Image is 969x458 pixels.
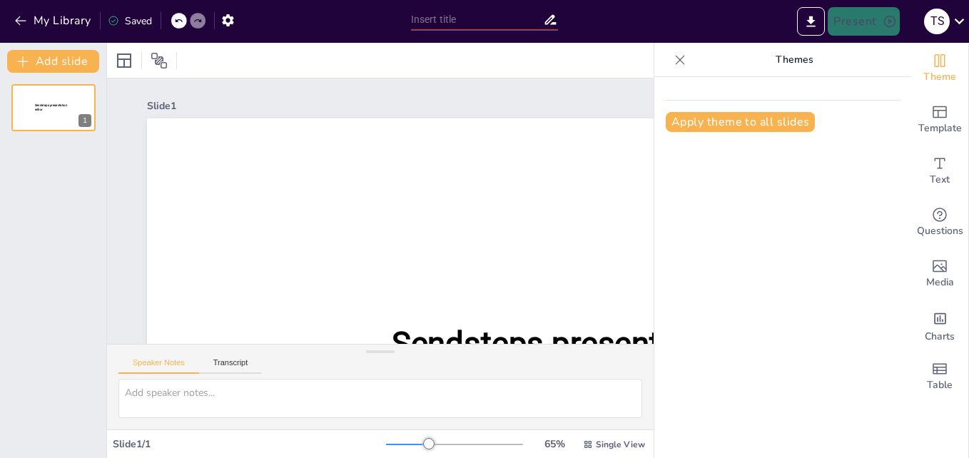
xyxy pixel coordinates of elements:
[11,9,97,32] button: My Library
[911,351,968,402] div: Add a table
[392,325,732,407] span: Sendsteps presentation editor
[78,114,91,127] div: 1
[911,248,968,300] div: Add images, graphics, shapes or video
[151,52,168,69] span: Position
[108,14,152,28] div: Saved
[911,94,968,146] div: Add ready made slides
[7,50,99,73] button: Add slide
[691,43,897,77] p: Themes
[925,329,955,345] span: Charts
[927,377,953,393] span: Table
[118,358,199,374] button: Speaker Notes
[917,223,963,239] span: Questions
[911,197,968,248] div: Get real-time input from your audience
[35,103,67,111] span: Sendsteps presentation editor
[924,9,950,34] div: T S
[930,172,950,188] span: Text
[113,49,136,72] div: Layout
[918,121,962,136] span: Template
[596,439,645,450] span: Single View
[199,358,263,374] button: Transcript
[926,275,954,290] span: Media
[537,437,572,451] div: 65 %
[911,146,968,197] div: Add text boxes
[411,9,543,30] input: Insert title
[911,300,968,351] div: Add charts and graphs
[924,7,950,36] button: T S
[911,43,968,94] div: Change the overall theme
[147,99,879,113] div: Slide 1
[923,69,956,85] span: Theme
[828,7,899,36] button: Present
[113,437,386,451] div: Slide 1 / 1
[797,7,825,36] button: Export to PowerPoint
[666,112,815,132] button: Apply theme to all slides
[11,84,96,131] div: Sendsteps presentation editor1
